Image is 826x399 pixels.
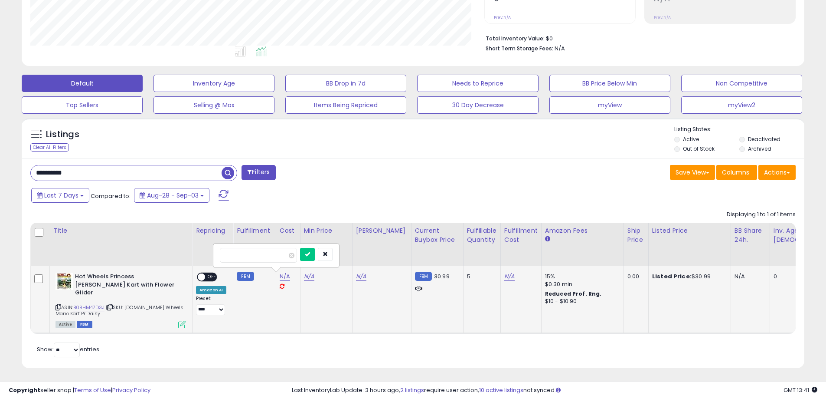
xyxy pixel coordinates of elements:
small: FBM [237,272,254,281]
a: N/A [304,272,314,281]
div: Fulfillment Cost [504,226,538,244]
small: Prev: N/A [654,15,671,20]
span: | SKU: [DOMAIN_NAME] Wheels Mario Kart Pr.Daisy [56,304,184,317]
a: N/A [280,272,290,281]
span: 30.99 [434,272,450,280]
div: Listed Price [652,226,727,235]
div: Amazon AI [196,286,226,294]
span: Compared to: [91,192,131,200]
button: Items Being Repriced [285,96,406,114]
div: Ship Price [627,226,645,244]
h5: Listings [46,129,79,141]
div: $0.30 min [545,280,617,288]
button: BB Drop in 7d [285,75,406,92]
span: OFF [205,274,219,281]
button: myView2 [681,96,802,114]
div: ASIN: [56,273,186,327]
div: 5 [467,273,494,280]
div: Fulfillment [237,226,272,235]
a: Privacy Policy [112,386,150,394]
div: Min Price [304,226,349,235]
button: Columns [716,165,757,180]
a: 10 active listings [479,386,523,394]
div: Fulfillable Quantity [467,226,497,244]
b: Hot Wheels Princess [PERSON_NAME] Kart with Flower Glider [75,273,180,299]
a: N/A [356,272,366,281]
button: Top Sellers [22,96,143,114]
b: Short Term Storage Fees: [486,45,553,52]
div: Amazon Fees [545,226,620,235]
b: Total Inventory Value: [486,35,545,42]
small: Amazon Fees. [545,235,550,243]
span: Show: entries [37,345,99,353]
div: 0.00 [627,273,642,280]
div: Displaying 1 to 1 of 1 items [727,211,796,219]
div: [PERSON_NAME] [356,226,408,235]
div: $30.99 [652,273,724,280]
label: Out of Stock [683,145,715,152]
button: BB Price Below Min [549,75,670,92]
a: B0BHM47D3J [73,304,104,311]
div: 15% [545,273,617,280]
b: Listed Price: [652,272,692,280]
div: Repricing [196,226,229,235]
button: Actions [758,165,796,180]
div: Cost [280,226,297,235]
div: BB Share 24h. [735,226,766,244]
span: FBM [77,321,92,328]
div: Preset: [196,296,226,315]
div: Current Buybox Price [415,226,460,244]
button: Save View [670,165,715,180]
span: 2025-09-11 13:41 GMT [784,386,817,394]
img: 51qcHjgDh+L._SL40_.jpg [56,273,73,290]
button: Inventory Age [153,75,274,92]
b: Reduced Prof. Rng. [545,290,602,297]
button: myView [549,96,670,114]
div: Title [53,226,189,235]
a: Terms of Use [74,386,111,394]
a: 2 listings [400,386,424,394]
a: N/A [504,272,515,281]
div: seller snap | | [9,386,150,395]
button: Filters [242,165,275,180]
strong: Copyright [9,386,40,394]
div: N/A [735,273,763,280]
button: Default [22,75,143,92]
label: Deactivated [748,135,780,143]
button: Selling @ Max [153,96,274,114]
button: Aug-28 - Sep-03 [134,188,209,203]
p: Listing States: [674,125,804,134]
small: FBM [415,272,432,281]
label: Active [683,135,699,143]
label: Archived [748,145,771,152]
span: Last 7 Days [44,191,78,200]
li: $0 [486,33,789,43]
button: Last 7 Days [31,188,89,203]
span: Columns [722,168,749,177]
button: Needs to Reprice [417,75,538,92]
span: Aug-28 - Sep-03 [147,191,199,200]
span: N/A [555,44,565,53]
button: 30 Day Decrease [417,96,538,114]
small: Prev: N/A [494,15,511,20]
button: Non Competitive [681,75,802,92]
span: All listings currently available for purchase on Amazon [56,321,75,328]
div: $10 - $10.90 [545,298,617,305]
div: Clear All Filters [30,143,69,152]
div: Last InventoryLab Update: 3 hours ago, require user action, not synced. [292,386,817,395]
